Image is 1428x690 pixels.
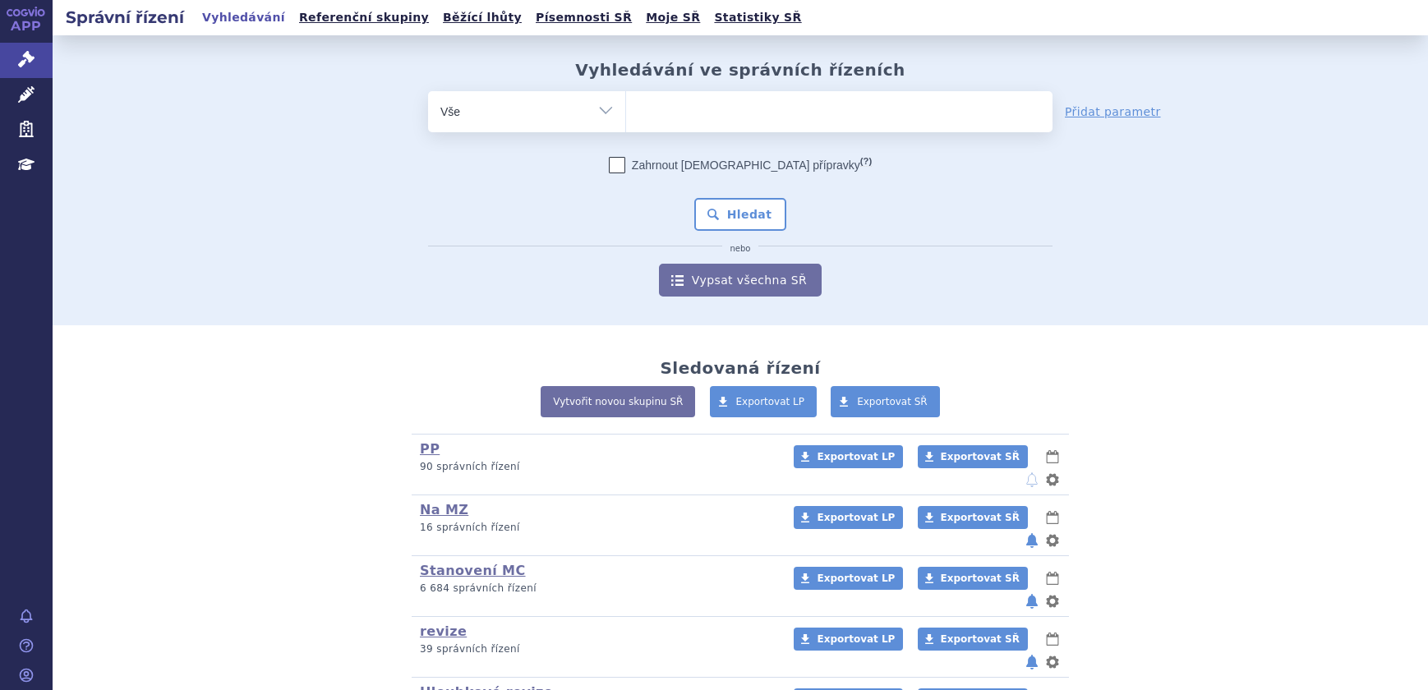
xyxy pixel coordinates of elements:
[1044,447,1061,467] button: lhůty
[817,451,895,462] span: Exportovat LP
[197,7,290,29] a: Vyhledávání
[531,7,637,29] a: Písemnosti SŘ
[1044,531,1061,550] button: nastavení
[736,396,805,407] span: Exportovat LP
[420,563,526,578] a: Stanovení MC
[709,7,806,29] a: Statistiky SŘ
[941,451,1020,462] span: Exportovat SŘ
[1024,470,1040,490] button: notifikace
[710,386,818,417] a: Exportovat LP
[941,633,1020,645] span: Exportovat SŘ
[794,445,903,468] a: Exportovat LP
[694,198,787,231] button: Hledat
[817,512,895,523] span: Exportovat LP
[817,633,895,645] span: Exportovat LP
[438,7,527,29] a: Běžící lhůty
[1044,568,1061,588] button: lhůty
[794,506,903,529] a: Exportovat LP
[1024,591,1040,611] button: notifikace
[722,244,759,254] i: nebo
[420,521,772,535] p: 16 správních řízení
[53,6,197,29] h2: Správní řízení
[857,396,928,407] span: Exportovat SŘ
[831,386,940,417] a: Exportovat SŘ
[420,441,440,457] a: PP
[1044,470,1061,490] button: nastavení
[1044,629,1061,649] button: lhůty
[541,386,695,417] a: Vytvořit novou skupinu SŘ
[918,628,1028,651] a: Exportovat SŘ
[659,264,822,297] a: Vypsat všechna SŘ
[420,623,467,639] a: revize
[1044,652,1061,672] button: nastavení
[641,7,705,29] a: Moje SŘ
[1044,591,1061,611] button: nastavení
[860,156,872,167] abbr: (?)
[918,567,1028,590] a: Exportovat SŘ
[794,628,903,651] a: Exportovat LP
[420,642,772,656] p: 39 správních řízení
[918,445,1028,468] a: Exportovat SŘ
[420,502,468,517] a: Na MZ
[660,358,820,378] h2: Sledovaná řízení
[575,60,905,80] h2: Vyhledávání ve správních řízeních
[918,506,1028,529] a: Exportovat SŘ
[294,7,434,29] a: Referenční skupiny
[609,157,872,173] label: Zahrnout [DEMOGRAPHIC_DATA] přípravky
[1024,531,1040,550] button: notifikace
[1065,103,1161,120] a: Přidat parametr
[941,573,1020,584] span: Exportovat SŘ
[420,582,772,596] p: 6 684 správních řízení
[794,567,903,590] a: Exportovat LP
[1024,652,1040,672] button: notifikace
[420,460,772,474] p: 90 správních řízení
[941,512,1020,523] span: Exportovat SŘ
[1044,508,1061,527] button: lhůty
[817,573,895,584] span: Exportovat LP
